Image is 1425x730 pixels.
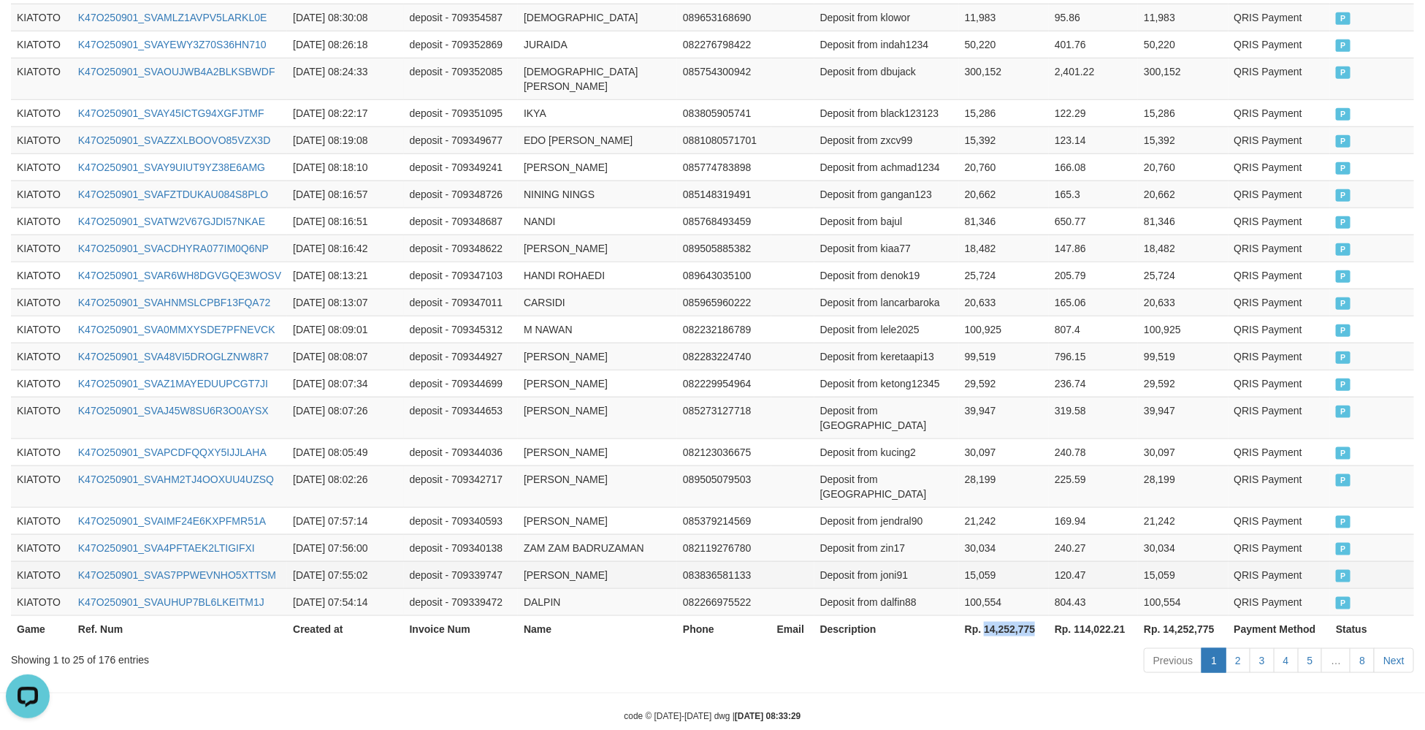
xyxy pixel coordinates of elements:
td: 225.59 [1049,465,1138,507]
td: deposit - 709342717 [404,465,518,507]
div: Showing 1 to 25 of 176 entries [11,647,583,667]
td: KIATOTO [11,99,72,126]
span: PAID [1336,189,1350,202]
td: deposit - 709354587 [404,4,518,31]
td: 085754300942 [677,58,771,99]
td: 15,059 [959,561,1049,588]
td: 089653168690 [677,4,771,31]
td: 11,983 [959,4,1049,31]
td: [DATE] 08:05:49 [287,438,403,465]
th: Description [814,615,959,642]
td: 804.43 [1049,588,1138,615]
td: KIATOTO [11,180,72,208]
a: K47O250901_SVAIMF24E6KXPFMR51A [78,515,266,527]
td: [DATE] 08:26:18 [287,31,403,58]
td: QRIS Payment [1229,534,1331,561]
td: DALPIN [518,588,677,615]
td: 165.3 [1049,180,1138,208]
td: Deposit from achmad1234 [814,153,959,180]
td: 796.15 [1049,343,1138,370]
a: 1 [1201,648,1226,673]
td: [DATE] 08:09:01 [287,316,403,343]
a: 5 [1298,648,1323,673]
td: QRIS Payment [1229,99,1331,126]
td: [DATE] 07:55:02 [287,561,403,588]
td: M NAWAN [518,316,677,343]
td: [PERSON_NAME] [518,235,677,262]
th: Email [771,615,814,642]
td: deposit - 709352085 [404,58,518,99]
td: 240.27 [1049,534,1138,561]
th: Rp. 14,252,775 [1138,615,1228,642]
a: K47O250901_SVAZ1MAYEDUUPCGT7JI [78,378,268,389]
td: 20,633 [1138,289,1228,316]
td: 300,152 [1138,58,1228,99]
span: PAID [1336,135,1350,148]
td: 2,401.22 [1049,58,1138,99]
td: 99,519 [1138,343,1228,370]
td: [DATE] 07:56:00 [287,534,403,561]
td: 39,947 [959,397,1049,438]
td: 29,592 [959,370,1049,397]
td: 100,925 [959,316,1049,343]
a: K47O250901_SVAJ45W8SU6R3O0AYSX [78,405,269,417]
a: … [1321,648,1350,673]
td: QRIS Payment [1229,31,1331,58]
td: 085768493459 [677,208,771,235]
td: 236.74 [1049,370,1138,397]
td: KIATOTO [11,262,72,289]
a: K47O250901_SVAR6WH8DGVGQE3WOSV [78,270,281,281]
td: 082283224740 [677,343,771,370]
td: QRIS Payment [1229,289,1331,316]
a: K47O250901_SVA48VI5DROGLZNW8R7 [78,351,269,362]
td: KIATOTO [11,465,72,507]
td: Deposit from gangan123 [814,180,959,208]
td: 30,097 [959,438,1049,465]
th: Game [11,615,72,642]
td: 089505079503 [677,465,771,507]
td: [PERSON_NAME] [518,370,677,397]
span: PAID [1336,270,1350,283]
td: QRIS Payment [1229,208,1331,235]
td: 165.06 [1049,289,1138,316]
a: K47O250901_SVAFZTDUKAU084S8PLO [78,189,268,200]
td: 120.47 [1049,561,1138,588]
span: PAID [1336,243,1350,256]
td: Deposit from kiaa77 [814,235,959,262]
td: deposit - 709347103 [404,262,518,289]
td: Deposit from [GEOGRAPHIC_DATA] [814,397,959,438]
a: K47O250901_SVAS7PPWEVNHO5XTTSM [78,569,276,581]
td: IKYA [518,99,677,126]
td: [DATE] 08:19:08 [287,126,403,153]
td: 169.94 [1049,507,1138,534]
a: K47O250901_SVAUHUP7BL6LKEITM1J [78,596,264,608]
td: 15,392 [959,126,1049,153]
a: 2 [1226,648,1250,673]
td: KIATOTO [11,208,72,235]
td: QRIS Payment [1229,4,1331,31]
td: 089505885382 [677,235,771,262]
td: KIATOTO [11,289,72,316]
td: 25,724 [959,262,1049,289]
th: Phone [677,615,771,642]
td: 650.77 [1049,208,1138,235]
td: [DATE] 08:30:08 [287,4,403,31]
td: deposit - 709348622 [404,235,518,262]
td: 20,760 [959,153,1049,180]
td: [DATE] 07:57:14 [287,507,403,534]
a: K47O250901_SVAOUJWB4A2BLKSBWDF [78,66,275,77]
td: KIATOTO [11,588,72,615]
td: 0881080571701 [677,126,771,153]
td: 807.4 [1049,316,1138,343]
td: 082229954964 [677,370,771,397]
td: 30,034 [1138,534,1228,561]
td: 085774783898 [677,153,771,180]
td: 20,633 [959,289,1049,316]
td: 20,760 [1138,153,1228,180]
a: K47O250901_SVACDHYRA077IM0Q6NP [78,243,269,254]
td: [DATE] 08:13:21 [287,262,403,289]
td: [PERSON_NAME] [518,397,677,438]
td: 082119276780 [677,534,771,561]
td: Deposit from [GEOGRAPHIC_DATA] [814,465,959,507]
td: 15,059 [1138,561,1228,588]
